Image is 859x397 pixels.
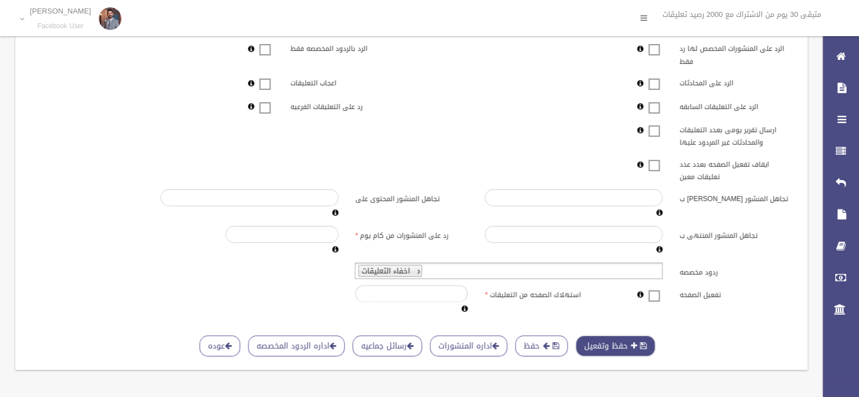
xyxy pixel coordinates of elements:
[199,335,240,356] a: عوده
[352,335,422,356] a: رسائل جماعيه
[671,97,801,113] label: الرد على التعليقات السابقه
[282,74,412,90] label: اعجاب التعليقات
[671,74,801,90] label: الرد على المحادثات
[671,40,801,68] label: الرد على المنشورات المخصص لها رد فقط
[282,40,412,55] label: الرد بالردود المخصصه فقط
[671,226,801,242] label: تجاهل المنشور المنتهى ب
[671,121,801,149] label: ارسال تقرير يومى بعدد التعليقات والمحادثات غير المردود عليها
[575,335,655,356] button: حفظ وتفعيل
[671,189,801,205] label: تجاهل المنشور [PERSON_NAME] ب
[248,335,345,356] a: اداره الردود المخصصه
[671,155,801,184] label: ايقاف تفعيل الصفحه بعدد عدد تعليقات معين
[430,335,507,356] a: اداره المنشورات
[282,97,412,113] label: رد على التعليقات الفرعيه
[476,285,606,301] label: استهلاك الصفحه من التعليقات
[361,264,410,278] span: اخفاء التعليقات
[347,226,477,242] label: رد على المنشورات من كام يوم
[347,189,477,205] label: تجاهل المنشور المحتوى على
[671,263,801,278] label: ردود مخصصه
[515,335,568,356] button: حفظ
[671,285,801,301] label: تفعيل الصفحه
[30,7,91,15] p: [PERSON_NAME]
[30,22,91,30] small: Facebook User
